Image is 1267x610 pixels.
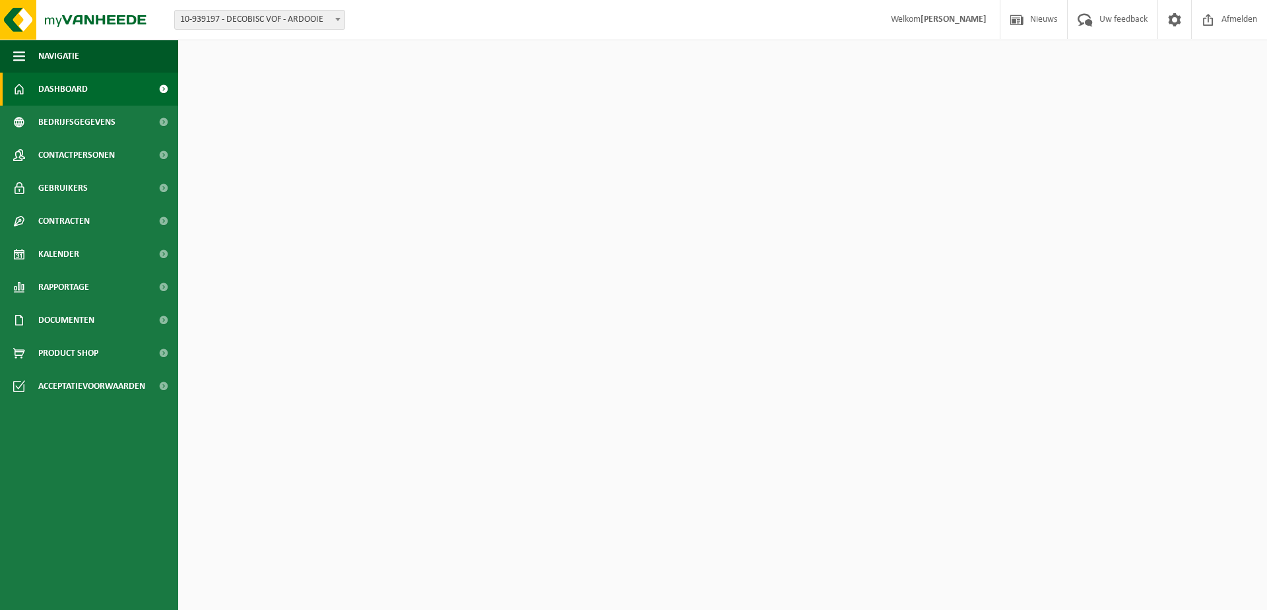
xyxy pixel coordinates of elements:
span: Kalender [38,238,79,271]
span: 10-939197 - DECOBISC VOF - ARDOOIE [175,11,344,29]
span: Acceptatievoorwaarden [38,370,145,403]
span: Dashboard [38,73,88,106]
span: Rapportage [38,271,89,304]
span: 10-939197 - DECOBISC VOF - ARDOOIE [174,10,345,30]
span: Contracten [38,205,90,238]
span: Documenten [38,304,94,337]
span: Bedrijfsgegevens [38,106,115,139]
span: Product Shop [38,337,98,370]
span: Navigatie [38,40,79,73]
span: Gebruikers [38,172,88,205]
strong: [PERSON_NAME] [921,15,987,24]
span: Contactpersonen [38,139,115,172]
